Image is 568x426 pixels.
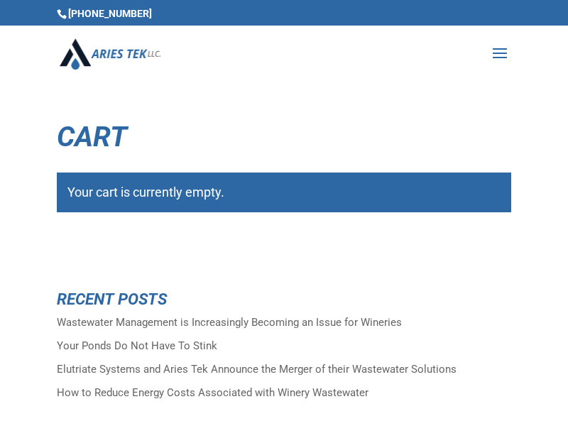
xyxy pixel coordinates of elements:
[57,339,217,352] a: Your Ponds Do Not Have To Stink
[57,173,511,212] div: Your cart is currently empty.
[57,8,152,19] span: [PHONE_NUMBER]
[57,291,511,315] h4: Recent Posts
[60,38,160,69] img: Aries Tek
[57,363,457,376] a: Elutriate Systems and Aries Tek Announce the Merger of their Wastewater Solutions
[57,123,511,158] h1: Cart
[57,238,181,273] a: Return to shop
[57,386,368,399] a: How to Reduce Energy Costs Associated with Winery Wastewater
[57,316,402,329] a: Wastewater Management is Increasingly Becoming an Issue for Wineries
